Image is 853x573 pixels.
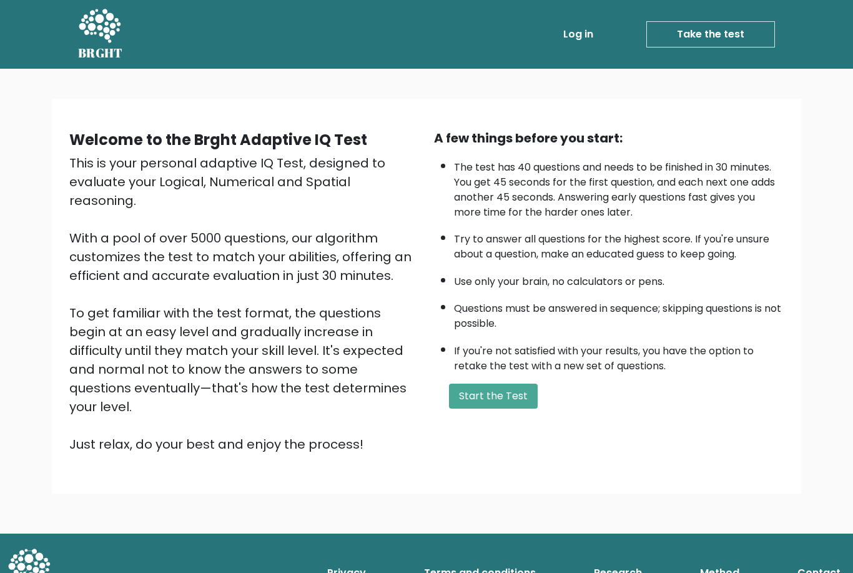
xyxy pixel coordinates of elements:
a: Log in [558,22,598,47]
a: Take the test [646,21,775,47]
h5: BRGHT [78,46,123,61]
li: Use only your brain, no calculators or pens. [454,268,784,289]
a: BRGHT [78,5,123,64]
button: Start the Test [449,384,538,409]
li: If you're not satisfied with your results, you have the option to retake the test with a new set ... [454,337,784,374]
li: The test has 40 questions and needs to be finished in 30 minutes. You get 45 seconds for the firs... [454,154,784,220]
div: A few things before you start: [434,129,784,147]
li: Questions must be answered in sequence; skipping questions is not possible. [454,295,784,331]
li: Try to answer all questions for the highest score. If you're unsure about a question, make an edu... [454,226,784,262]
b: Welcome to the Brght Adaptive IQ Test [69,129,367,150]
div: This is your personal adaptive IQ Test, designed to evaluate your Logical, Numerical and Spatial ... [69,154,419,454]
